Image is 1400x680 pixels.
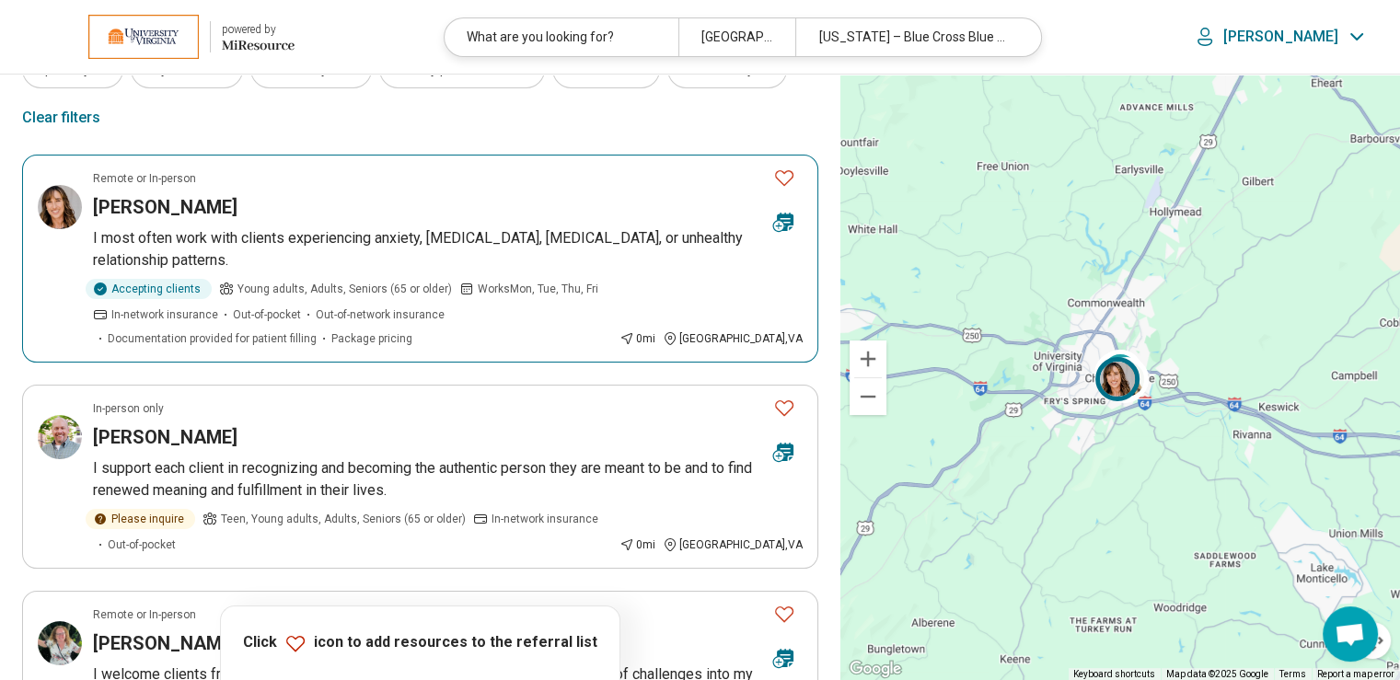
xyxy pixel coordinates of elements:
[492,511,598,527] span: In-network insurance
[93,424,237,450] h3: [PERSON_NAME]
[111,306,218,323] span: In-network insurance
[766,159,803,197] button: Favorite
[766,389,803,427] button: Favorite
[86,279,212,299] div: Accepting clients
[86,509,195,529] div: Please inquire
[108,536,176,553] span: Out-of-pocket
[243,632,597,654] p: Click icon to add resources to the referral list
[22,96,100,140] div: Clear filters
[221,511,466,527] span: Teen, Young adults, Adults, Seniors (65 or older)
[233,306,301,323] span: Out-of-pocket
[663,330,803,347] div: [GEOGRAPHIC_DATA] , VA
[850,340,886,377] button: Zoom in
[663,536,803,553] div: [GEOGRAPHIC_DATA] , VA
[619,536,655,553] div: 0 mi
[619,330,655,347] div: 0 mi
[445,18,678,56] div: What are you looking for?
[29,15,295,59] a: University of Virginiapowered by
[478,281,598,297] span: Works Mon, Tue, Thu, Fri
[93,227,803,271] p: I most often work with clients experiencing anxiety, [MEDICAL_DATA], [MEDICAL_DATA], or unhealthy...
[331,330,412,347] span: Package pricing
[237,281,452,297] span: Young adults, Adults, Seniors (65 or older)
[1279,669,1306,679] a: Terms (opens in new tab)
[678,18,795,56] div: [GEOGRAPHIC_DATA], [GEOGRAPHIC_DATA]
[795,18,1029,56] div: [US_STATE] – Blue Cross Blue Shield
[93,457,803,501] p: I support each client in recognizing and becoming the authentic person they are meant to be and t...
[93,606,196,623] p: Remote or In-person
[222,21,295,38] div: powered by
[1323,606,1378,662] div: Open chat
[93,170,196,187] p: Remote or In-person
[93,194,237,220] h3: [PERSON_NAME]
[316,306,445,323] span: Out-of-network insurance
[1223,28,1338,46] p: [PERSON_NAME]
[1098,350,1142,394] div: 2
[1166,669,1268,679] span: Map data ©2025 Google
[93,400,164,417] p: In-person only
[850,378,886,415] button: Zoom out
[93,630,237,656] h3: [PERSON_NAME]
[108,330,317,347] span: Documentation provided for patient filling
[1317,669,1394,679] a: Report a map error
[88,15,199,59] img: University of Virginia
[766,595,803,633] button: Favorite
